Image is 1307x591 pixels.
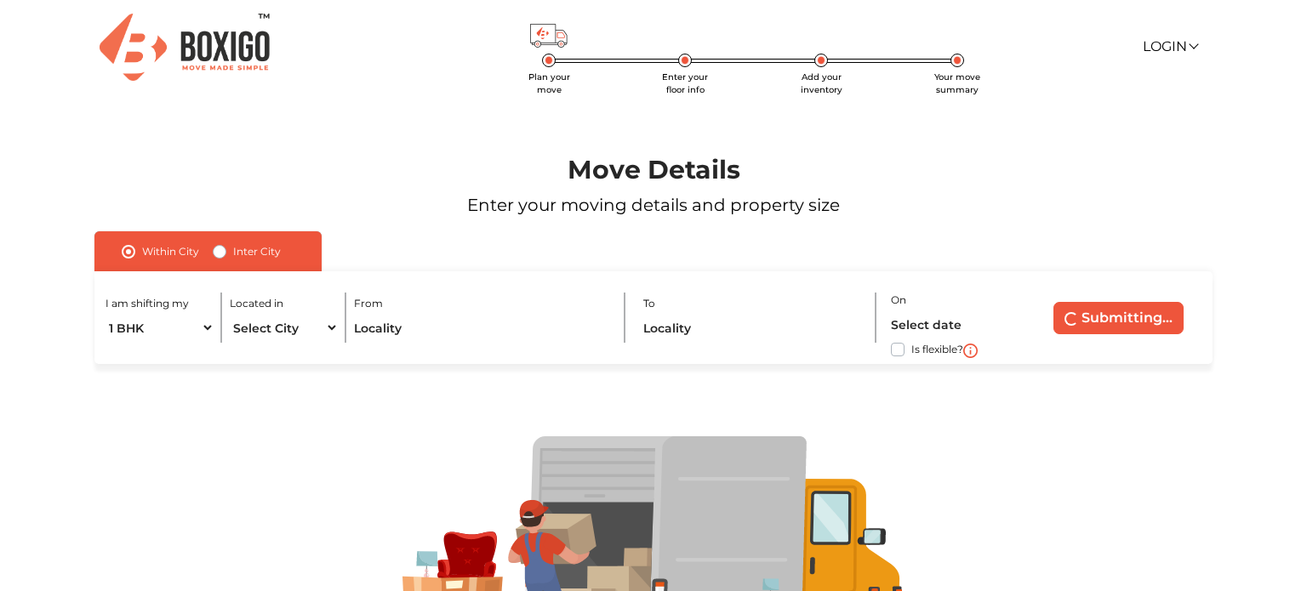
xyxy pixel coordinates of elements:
span: Plan your move [528,71,570,95]
p: Enter your moving details and property size [52,192,1254,218]
label: Inter City [233,242,281,262]
label: I am shifting my [106,296,189,311]
img: i [963,344,978,358]
input: Locality [643,313,863,343]
img: Boxigo [100,14,270,81]
label: On [891,293,906,308]
span: Enter your floor info [662,71,708,95]
label: Within City [142,242,199,262]
h1: Move Details [52,155,1254,185]
label: Located in [230,296,283,311]
span: Your move summary [934,71,980,95]
a: Login [1143,38,1197,54]
span: Add your inventory [801,71,842,95]
button: Submitting... [1053,302,1184,334]
label: From [354,296,383,311]
input: Locality [354,313,610,343]
label: To [643,296,655,311]
label: Is flexible? [911,339,963,357]
input: Select date [891,310,1019,339]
